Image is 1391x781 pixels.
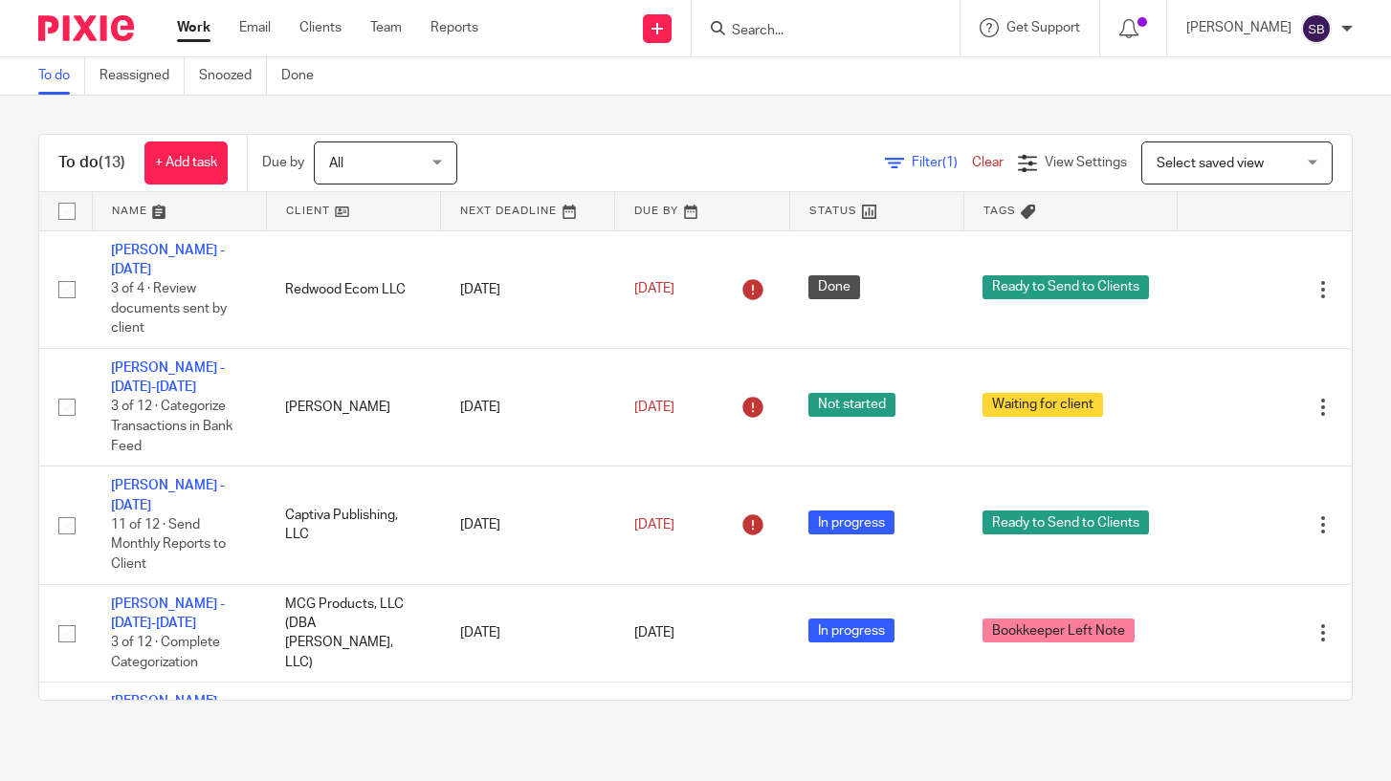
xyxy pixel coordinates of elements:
a: Snoozed [199,57,267,95]
a: Reports [431,18,478,37]
td: Captiva Publishing, LLC [266,466,440,584]
a: Team [370,18,402,37]
a: + Add task [144,141,228,184]
a: Work [177,18,210,37]
span: 3 of 12 · Categorize Transactions in Bank Feed [111,401,232,453]
span: In progress [808,618,894,642]
span: Bookkeeper Left Note [983,618,1135,642]
a: To do [38,57,85,95]
span: Ready to Send to Clients [983,510,1149,534]
td: [PERSON_NAME] [266,348,440,466]
a: [PERSON_NAME] - [DATE]-[DATE] [111,361,225,394]
span: (1) [942,156,958,169]
td: [DATE] [441,584,615,683]
span: Get Support [1006,21,1080,34]
a: Clear [972,156,1004,169]
span: Filter [912,156,972,169]
span: Tags [983,206,1016,216]
a: Email [239,18,271,37]
a: Done [281,57,328,95]
img: Pixie [38,15,134,41]
span: [DATE] [634,626,674,640]
td: Redwood Ecom LLC [266,230,440,348]
p: Due by [262,153,304,172]
a: [PERSON_NAME] - [DATE] [111,244,225,276]
span: (13) [99,155,125,170]
span: Done [808,275,860,299]
a: Clients [299,18,342,37]
td: MCG Products, LLC (DBA [PERSON_NAME], LLC) [266,584,440,683]
h1: To do [58,153,125,173]
a: [PERSON_NAME] - [DATE] [111,695,225,727]
span: [DATE] [634,518,674,532]
span: Waiting for client [983,393,1103,417]
a: [PERSON_NAME] - [DATE] [111,479,225,511]
p: [PERSON_NAME] [1186,18,1292,37]
span: 11 of 12 · Send Monthly Reports to Client [111,518,226,571]
input: Search [730,23,902,40]
img: svg%3E [1301,13,1332,44]
span: View Settings [1045,156,1127,169]
td: [DATE] [441,348,615,466]
a: Reassigned [99,57,185,95]
span: 3 of 4 · Review documents sent by client [111,282,227,335]
span: Select saved view [1157,157,1264,170]
span: Ready to Send to Clients [983,275,1149,299]
span: All [329,157,343,170]
span: [DATE] [634,401,674,414]
span: In progress [808,510,894,534]
a: [PERSON_NAME] - [DATE]-[DATE] [111,597,225,630]
span: Not started [808,393,895,417]
span: [DATE] [634,282,674,295]
td: [DATE] [441,466,615,584]
span: 3 of 12 · Complete Categorization [111,636,220,669]
td: [DATE] [441,230,615,348]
